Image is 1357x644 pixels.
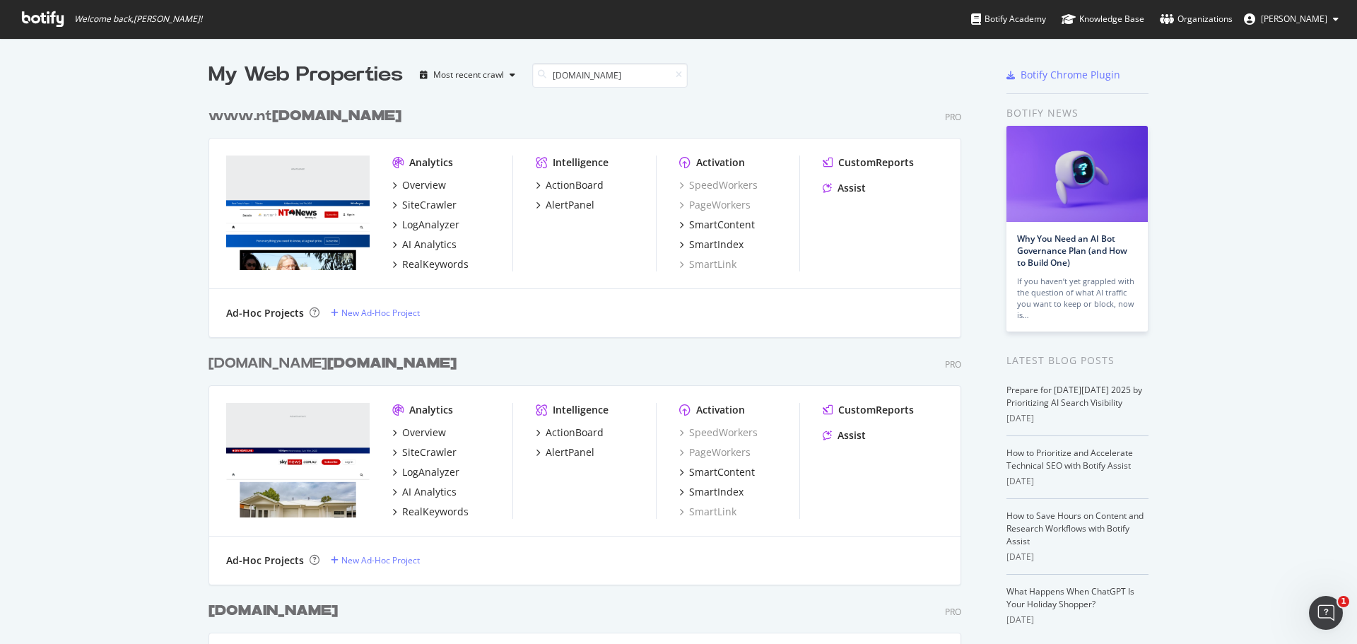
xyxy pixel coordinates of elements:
[392,445,457,459] a: SiteCrawler
[971,12,1046,26] div: Botify Academy
[838,428,866,443] div: Assist
[679,198,751,212] a: PageWorkers
[838,181,866,195] div: Assist
[1062,12,1144,26] div: Knowledge Base
[327,356,457,370] b: [DOMAIN_NAME]
[1006,475,1149,488] div: [DATE]
[208,353,462,374] a: [DOMAIN_NAME][DOMAIN_NAME]
[553,403,609,417] div: Intelligence
[208,106,407,127] a: www.nt[DOMAIN_NAME]
[74,13,202,25] span: Welcome back, [PERSON_NAME] !
[679,257,736,271] a: SmartLink
[341,307,420,319] div: New Ad-Hoc Project
[392,465,459,479] a: LogAnalyzer
[1006,412,1149,425] div: [DATE]
[226,156,370,270] img: www.ntnews.com.au
[696,403,745,417] div: Activation
[689,465,755,479] div: SmartContent
[679,426,758,440] a: SpeedWorkers
[341,554,420,566] div: New Ad-Hoc Project
[945,111,961,123] div: Pro
[402,218,459,232] div: LogAnalyzer
[392,485,457,499] a: AI Analytics
[1006,68,1120,82] a: Botify Chrome Plugin
[409,156,453,170] div: Analytics
[1006,126,1148,222] img: Why You Need an AI Bot Governance Plan (and How to Build One)
[409,403,453,417] div: Analytics
[1338,596,1349,607] span: 1
[945,358,961,370] div: Pro
[402,426,446,440] div: Overview
[823,181,866,195] a: Assist
[536,178,604,192] a: ActionBoard
[392,257,469,271] a: RealKeywords
[402,178,446,192] div: Overview
[546,198,594,212] div: AlertPanel
[402,505,469,519] div: RealKeywords
[679,445,751,459] a: PageWorkers
[1006,614,1149,626] div: [DATE]
[1309,596,1343,630] iframe: Intercom live chat
[536,445,594,459] a: AlertPanel
[546,426,604,440] div: ActionBoard
[1006,510,1144,547] a: How to Save Hours on Content and Research Workflows with Botify Assist
[402,465,459,479] div: LogAnalyzer
[402,445,457,459] div: SiteCrawler
[272,109,401,123] b: [DOMAIN_NAME]
[1261,13,1327,25] span: Dwight Rabena
[402,257,469,271] div: RealKeywords
[208,601,343,621] a: [DOMAIN_NAME]
[546,178,604,192] div: ActionBoard
[392,426,446,440] a: Overview
[1021,68,1120,82] div: Botify Chrome Plugin
[1160,12,1233,26] div: Organizations
[402,238,457,252] div: AI Analytics
[536,426,604,440] a: ActionBoard
[679,505,736,519] a: SmartLink
[1006,384,1142,409] a: Prepare for [DATE][DATE] 2025 by Prioritizing AI Search Visibility
[696,156,745,170] div: Activation
[679,238,744,252] a: SmartIndex
[1006,447,1133,472] a: How to Prioritize and Accelerate Technical SEO with Botify Assist
[679,465,755,479] a: SmartContent
[208,604,338,618] b: [DOMAIN_NAME]
[331,307,420,319] a: New Ad-Hoc Project
[331,554,420,566] a: New Ad-Hoc Project
[208,61,403,89] div: My Web Properties
[1233,8,1350,30] button: [PERSON_NAME]
[226,306,304,320] div: Ad-Hoc Projects
[546,445,594,459] div: AlertPanel
[823,403,914,417] a: CustomReports
[392,238,457,252] a: AI Analytics
[208,353,457,374] div: [DOMAIN_NAME]
[1006,551,1149,563] div: [DATE]
[392,178,446,192] a: Overview
[392,198,457,212] a: SiteCrawler
[1017,233,1127,269] a: Why You Need an AI Bot Governance Plan (and How to Build One)
[1017,276,1137,321] div: If you haven’t yet grappled with the question of what AI traffic you want to keep or block, now is…
[1006,105,1149,121] div: Botify news
[402,485,457,499] div: AI Analytics
[532,63,688,88] input: Search
[679,485,744,499] a: SmartIndex
[945,606,961,618] div: Pro
[679,178,758,192] a: SpeedWorkers
[226,554,304,568] div: Ad-Hoc Projects
[553,156,609,170] div: Intelligence
[689,485,744,499] div: SmartIndex
[1006,353,1149,368] div: Latest Blog Posts
[433,71,504,79] div: Most recent crawl
[689,238,744,252] div: SmartIndex
[402,198,457,212] div: SiteCrawler
[392,218,459,232] a: LogAnalyzer
[392,505,469,519] a: RealKeywords
[1006,585,1134,610] a: What Happens When ChatGPT Is Your Holiday Shopper?
[414,64,521,86] button: Most recent crawl
[679,218,755,232] a: SmartContent
[226,403,370,517] img: www.skynews.com.au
